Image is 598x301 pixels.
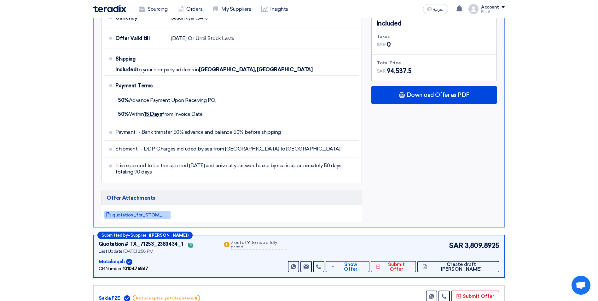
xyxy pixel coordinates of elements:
[407,92,469,98] span: Download Offer as PDF
[377,19,402,28] span: Included
[465,240,499,251] span: 3,809.8925
[171,35,186,42] span: [DATE]
[118,97,216,103] span: Advance Payment Upon Receiving PO,
[99,249,123,254] span: Last Update
[382,262,411,272] span: Submit Offer
[195,35,234,42] span: Until Stock Lasts
[136,67,199,73] span: to your company address in
[468,4,479,14] img: profile_test.png
[387,66,411,76] span: 94,537.5
[326,261,369,272] button: Show Offer
[115,51,166,67] div: Shipping
[231,240,287,250] div: 7 out of 9 items are fully priced
[188,35,194,42] span: Or
[102,233,128,237] span: Submitted by
[429,262,494,272] span: Create draft [PERSON_NAME]
[423,4,448,14] button: العربية
[377,60,491,66] div: Total Price
[99,240,183,248] div: Quotation # TX_71253_2383434_1
[123,249,153,254] span: [DATE] 2:58 PM
[115,162,357,175] span: It is expected to be transported [DATE] and arrive at your warehouse by sea in approximately 50 d...
[481,10,505,13] div: Khalil
[387,40,391,49] span: 0
[144,111,162,117] u: 15 Days
[101,191,362,205] h5: Offer Attachments
[115,31,166,46] div: Offer Valid till
[115,146,340,152] span: Shipment : - DDP, Charges included by sea from [GEOGRAPHIC_DATA] to [GEOGRAPHIC_DATA]
[337,262,364,272] span: Show Offer
[97,232,193,239] div: –
[123,266,148,271] b: 1010476867
[417,261,499,272] button: Create draft [PERSON_NAME]
[377,68,386,74] span: SAR
[99,258,125,266] p: Motabaqah
[104,211,171,219] a: quotation_for_STOM_Chiller_Tools_1757404922034.pdf
[99,265,148,272] div: CR Number :
[126,259,132,265] img: Verified Account
[118,111,203,117] span: Within from Invoice Date.
[118,97,129,103] strong: 50%
[172,2,207,16] a: Orders
[433,7,444,12] span: العربية
[115,129,281,135] span: Payment : - Bank transfer 50% advance and balance 50% before shipping
[377,33,491,40] div: Taxes
[256,2,293,16] a: Insights
[449,240,463,251] span: SAR
[134,2,172,16] a: Sourcing
[149,233,189,237] b: ([PERSON_NAME])
[199,67,313,73] span: [GEOGRAPHIC_DATA], [GEOGRAPHIC_DATA]
[572,276,590,295] div: Open chat
[118,111,129,117] strong: 50%
[115,67,136,73] span: Included
[377,41,386,48] span: SAR
[112,213,169,217] span: quotation_for_STOM_Chiller_Tools_1757404922034.pdf
[207,2,256,16] a: My Suppliers
[131,233,146,237] span: Supplier
[481,5,499,10] div: Account
[371,261,416,272] button: Submit Offer
[93,5,126,12] img: Teradix logo
[115,78,351,93] div: Payment Terms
